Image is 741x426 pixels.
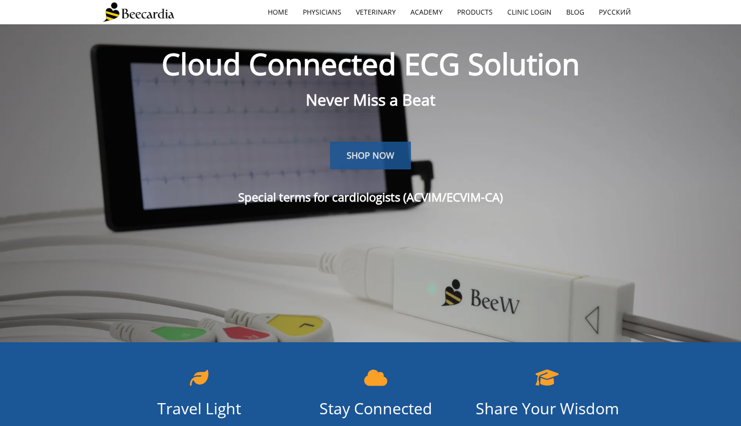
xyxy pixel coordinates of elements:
span: Special terms for cardiologists (ACVIM/ECVIM-CA) [238,189,503,205]
span: SHOP NOW [347,149,394,161]
img: Beecardia [103,2,174,22]
a: SHOP NOW [330,142,411,170]
span: Travel Light [157,398,241,419]
span: Share Your Wisdom [476,398,619,419]
a: home [260,1,296,23]
a: Physicians [296,1,349,23]
span: Never Miss a Beat [306,89,435,110]
a: Academy [403,1,450,23]
a: Veterinary [349,1,403,23]
span: Cloud Connected ECG Solution [162,44,580,84]
a: Products [450,1,500,23]
span: Stay Connected [319,398,432,419]
a: Русский [592,1,638,23]
a: Clinic Login [500,1,559,23]
a: Blog [559,1,592,23]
